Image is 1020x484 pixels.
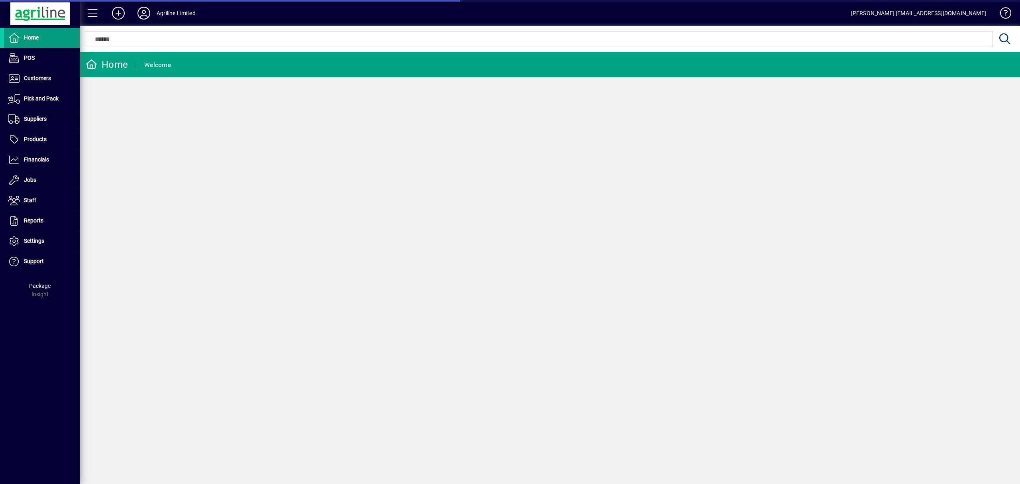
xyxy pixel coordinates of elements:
[24,258,44,264] span: Support
[24,217,43,224] span: Reports
[24,156,49,163] span: Financials
[4,231,80,251] a: Settings
[4,170,80,190] a: Jobs
[24,177,36,183] span: Jobs
[994,2,1010,28] a: Knowledge Base
[131,6,157,20] button: Profile
[4,89,80,109] a: Pick and Pack
[144,59,171,71] div: Welcome
[106,6,131,20] button: Add
[4,191,80,211] a: Staff
[24,136,47,142] span: Products
[24,34,39,41] span: Home
[24,75,51,81] span: Customers
[4,48,80,68] a: POS
[4,211,80,231] a: Reports
[24,116,47,122] span: Suppliers
[29,283,51,289] span: Package
[24,55,35,61] span: POS
[86,58,128,71] div: Home
[157,7,196,20] div: Agriline Limited
[24,197,36,203] span: Staff
[4,109,80,129] a: Suppliers
[4,69,80,89] a: Customers
[4,130,80,150] a: Products
[24,95,59,102] span: Pick and Pack
[4,252,80,272] a: Support
[851,7,986,20] div: [PERSON_NAME] [EMAIL_ADDRESS][DOMAIN_NAME]
[24,238,44,244] span: Settings
[4,150,80,170] a: Financials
